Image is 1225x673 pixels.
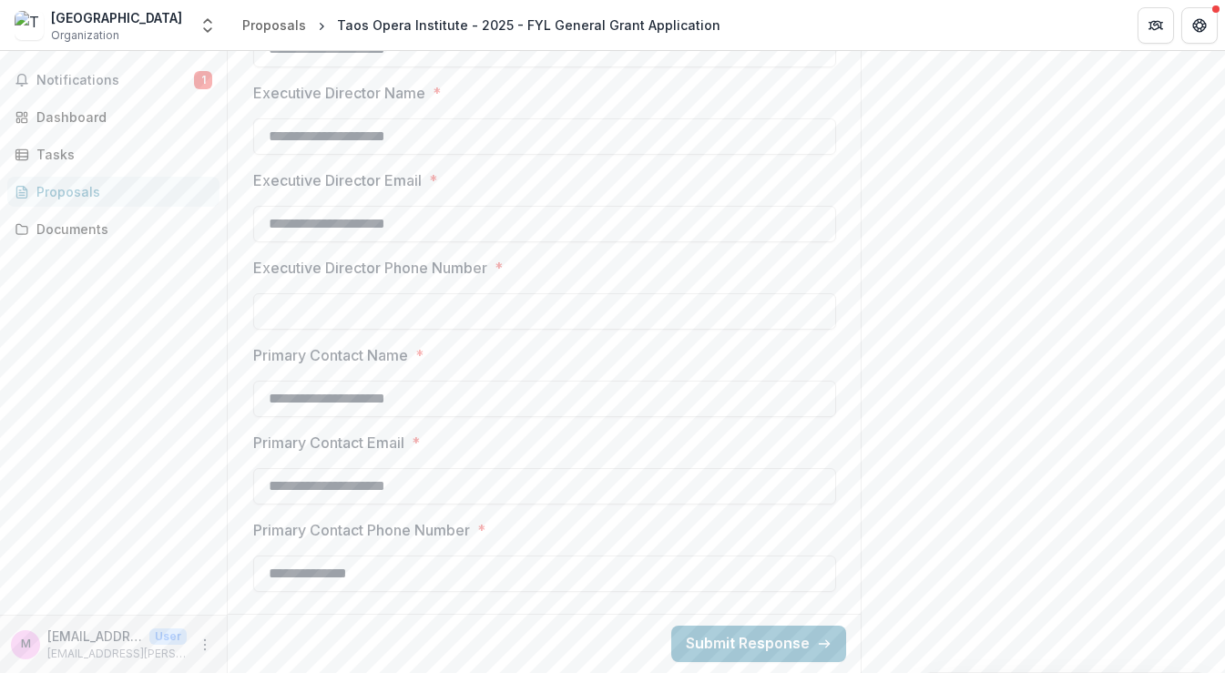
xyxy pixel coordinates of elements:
button: Notifications1 [7,66,219,95]
a: Proposals [235,12,313,38]
button: Submit Response [671,626,846,662]
p: Primary Contact Phone Number [253,519,470,541]
div: Proposals [36,182,205,201]
div: Dashboard [36,107,205,127]
a: Documents [7,214,219,244]
button: More [194,634,216,656]
div: Tasks [36,145,205,164]
div: [GEOGRAPHIC_DATA] [51,8,182,27]
button: Partners [1138,7,1174,44]
a: Tasks [7,139,219,169]
p: [EMAIL_ADDRESS][PERSON_NAME][DOMAIN_NAME] [47,627,142,646]
span: Organization [51,27,119,44]
span: 1 [194,71,212,89]
p: Executive Director Email [253,169,422,191]
p: Executive Director Name [253,82,425,104]
button: Open entity switcher [195,7,220,44]
nav: breadcrumb [235,12,728,38]
button: Get Help [1181,7,1218,44]
img: Taos Opera Institute [15,11,44,40]
div: Proposals [242,15,306,35]
div: Taos Opera Institute - 2025 - FYL General Grant Application [337,15,720,35]
a: Dashboard [7,102,219,132]
p: Primary Contact Email [253,432,404,454]
p: Executive Director Phone Number [253,257,487,279]
div: mark.craig@taosoi.org [21,638,31,650]
p: Primary Contact Name [253,344,408,366]
div: Documents [36,219,205,239]
a: Proposals [7,177,219,207]
span: Notifications [36,73,194,88]
p: User [149,628,187,645]
p: [EMAIL_ADDRESS][PERSON_NAME][DOMAIN_NAME] [47,646,187,662]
